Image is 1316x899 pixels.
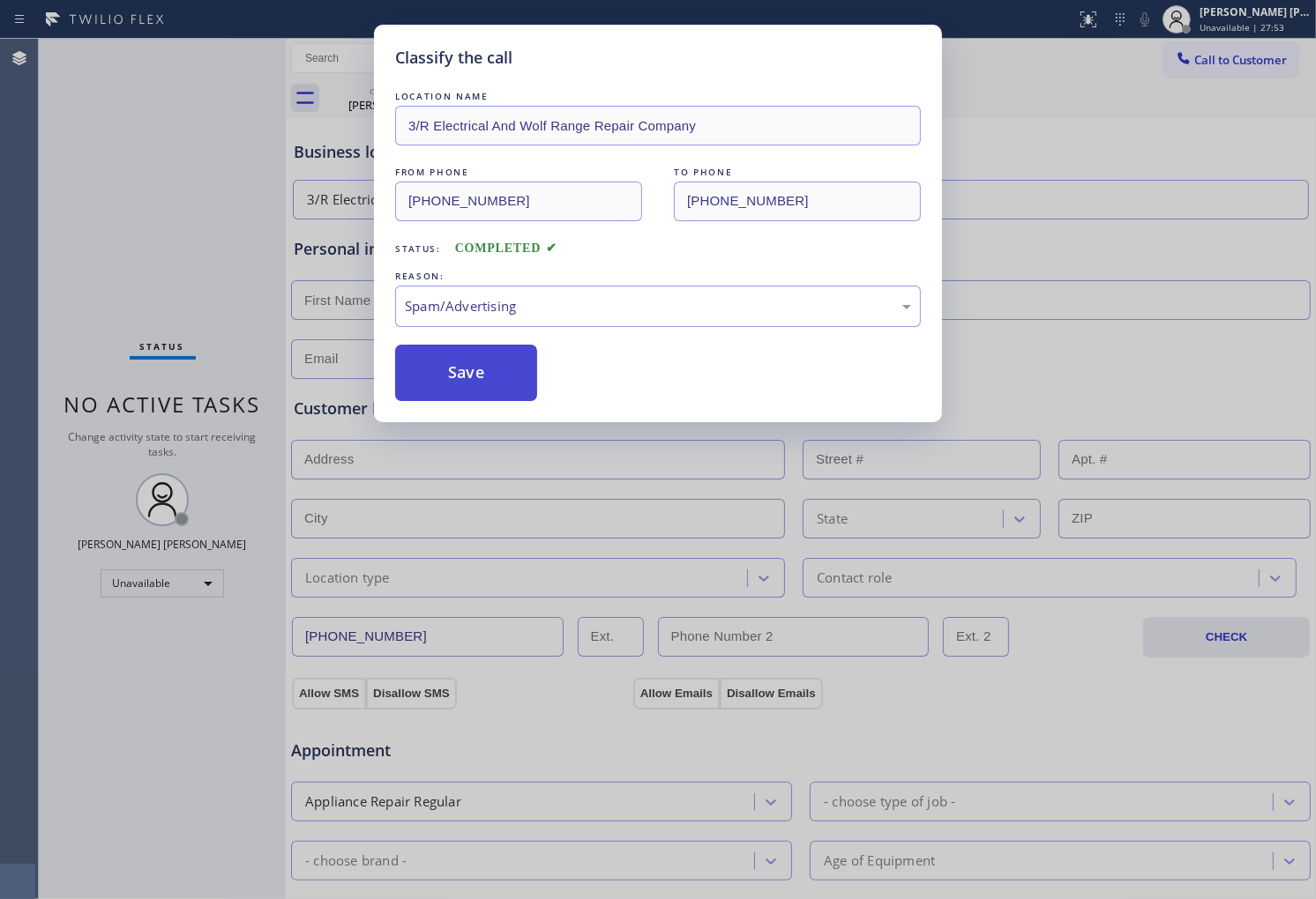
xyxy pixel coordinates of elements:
div: TO PHONE [674,163,921,182]
div: Spam/Advertising [405,296,911,316]
span: COMPLETED [455,241,557,255]
h5: Classify the call [395,46,512,70]
div: FROM PHONE [395,163,642,182]
div: LOCATION NAME [395,87,921,106]
span: Status: [395,242,441,255]
button: Save [395,345,537,401]
input: To phone [674,182,921,221]
input: From phone [395,182,642,221]
div: REASON: [395,267,921,286]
